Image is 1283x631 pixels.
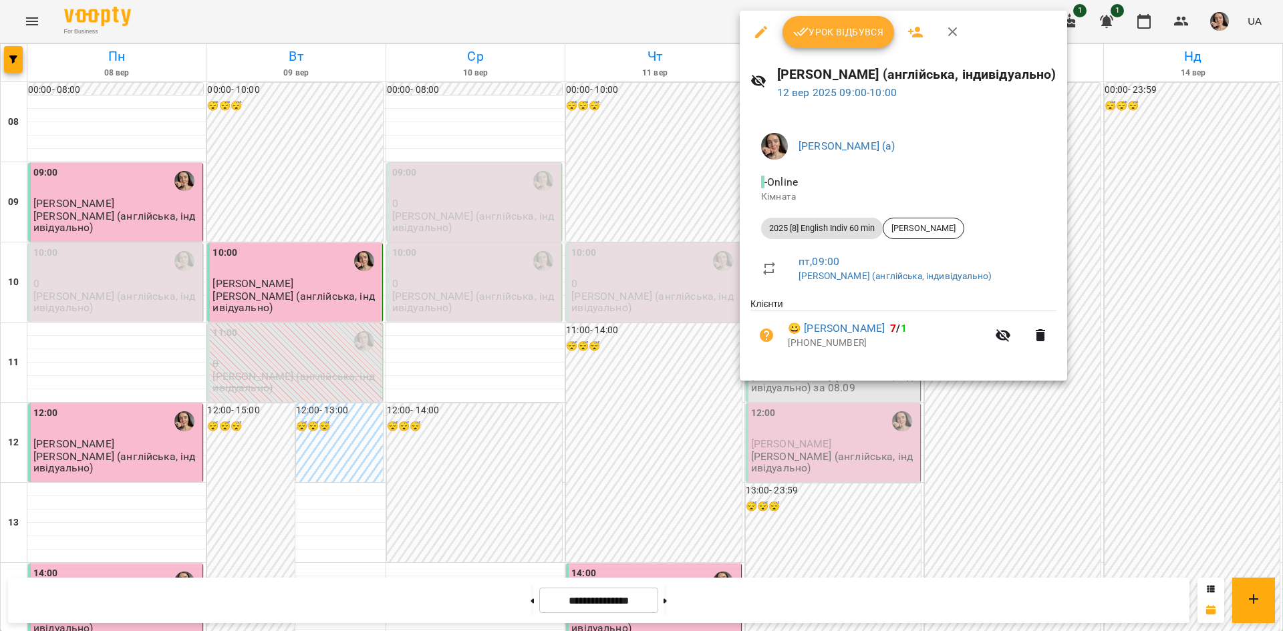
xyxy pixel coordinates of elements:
p: Кімната [761,190,1046,204]
span: 1 [901,322,907,335]
a: пт , 09:00 [799,255,839,268]
button: Урок відбувся [782,16,895,48]
a: 😀 [PERSON_NAME] [788,321,885,337]
a: [PERSON_NAME] (а) [799,140,895,152]
span: - Online [761,176,801,188]
span: 7 [890,322,896,335]
a: 12 вер 2025 09:00-10:00 [777,86,897,99]
h6: [PERSON_NAME] (англійська, індивідуально) [777,64,1056,85]
p: [PHONE_NUMBER] [788,337,987,350]
div: [PERSON_NAME] [883,218,964,239]
img: aaa0aa5797c5ce11638e7aad685b53dd.jpeg [761,133,788,160]
ul: Клієнти [750,297,1056,364]
span: [PERSON_NAME] [883,222,964,234]
button: Візит ще не сплачено. Додати оплату? [750,319,782,351]
b: / [890,322,906,335]
a: [PERSON_NAME] (англійська, індивідуально) [799,270,992,281]
span: 2025 [8] English Indiv 60 min [761,222,883,234]
span: Урок відбувся [793,24,884,40]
